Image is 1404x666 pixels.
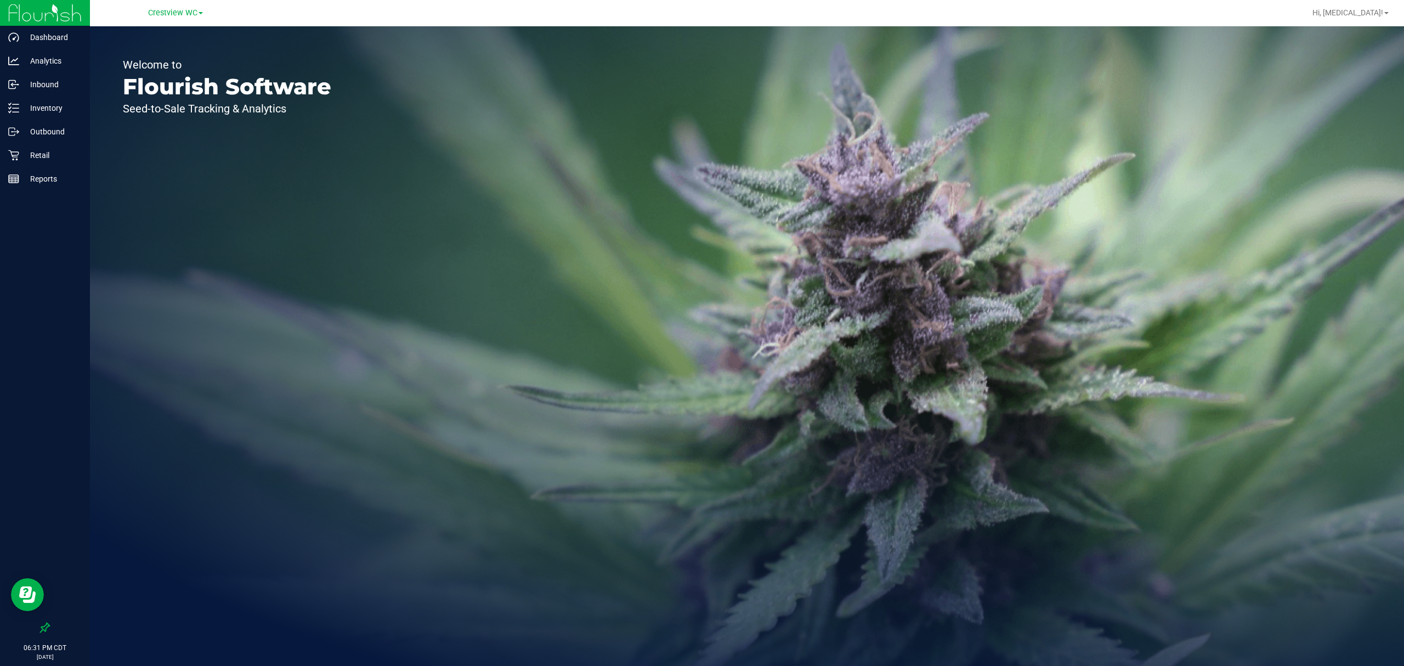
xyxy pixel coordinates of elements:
[11,578,44,611] iframe: Resource center
[5,643,85,653] p: 06:31 PM CDT
[8,79,19,90] inline-svg: Inbound
[8,126,19,137] inline-svg: Outbound
[1312,8,1383,17] span: Hi, [MEDICAL_DATA]!
[8,173,19,184] inline-svg: Reports
[19,101,85,115] p: Inventory
[8,150,19,161] inline-svg: Retail
[5,653,85,661] p: [DATE]
[123,59,331,70] p: Welcome to
[19,125,85,138] p: Outbound
[19,54,85,67] p: Analytics
[8,55,19,66] inline-svg: Analytics
[123,76,331,98] p: Flourish Software
[8,103,19,114] inline-svg: Inventory
[19,78,85,91] p: Inbound
[8,32,19,43] inline-svg: Dashboard
[19,149,85,162] p: Retail
[123,103,331,114] p: Seed-to-Sale Tracking & Analytics
[39,622,50,633] label: Pin the sidebar to full width on large screens
[19,172,85,185] p: Reports
[19,31,85,44] p: Dashboard
[148,8,197,18] span: Crestview WC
